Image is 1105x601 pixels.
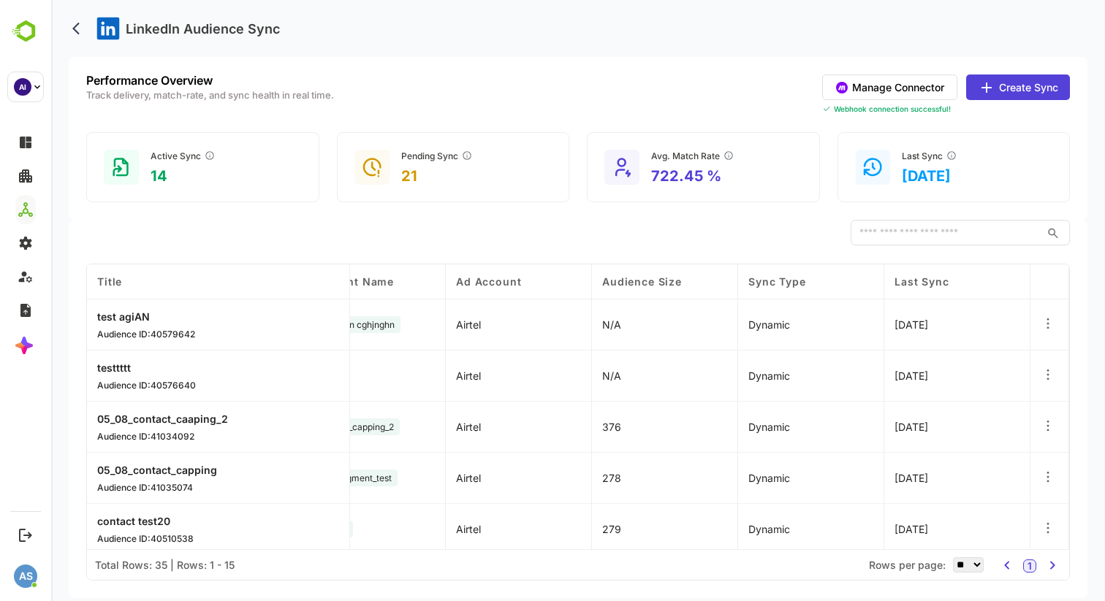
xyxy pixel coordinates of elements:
span: dynamic [697,370,739,382]
p: Track delivery, match-rate, and sync health in real time. [35,91,283,100]
span: Airtel [405,472,430,484]
img: BambooboxLogoMark.f1c84d78b4c51b1a7b5f700c9845e183.svg [7,18,45,45]
p: 21 [350,167,422,185]
span: Sync Type [697,275,755,288]
p: 14 [99,167,164,185]
span: N/A [551,370,570,382]
p: testtttt [46,361,145,374]
span: Segment Name [259,275,343,288]
button: Manage Connector [771,74,906,100]
button: Average percentage of contacts/companies LinkedIn successfully matched. [672,150,683,161]
div: Pending Sync [350,150,422,161]
span: 2025-09-03 [843,421,877,433]
p: [DATE] [851,167,906,185]
p: test agiAN [46,310,144,323]
button: Create Sync [915,74,1019,100]
span: Contact_capping_2 [265,421,343,432]
span: dynamic [697,523,739,535]
span: 2025-09-03 [843,523,877,535]
button: 1 [972,559,985,573]
span: new_segment_test [265,472,341,483]
p: 722.45 % [600,167,683,185]
p: Audience ID: 40510538 [46,533,143,544]
span: dynamic [697,421,739,433]
span: 376 [551,421,570,433]
span: Airtel [405,421,430,433]
span: 278 [551,472,570,484]
span: Airtel [405,318,430,331]
span: 2025-09-03 [843,370,877,382]
span: 2025-09-03 [843,318,877,331]
p: Audience ID: 41034092 [46,431,177,442]
span: Audience Size [551,275,631,288]
span: N/A [551,318,570,331]
span: Ad Account [405,275,470,288]
p: LinkedIn Audience Sync [75,21,229,37]
button: back [18,18,39,39]
div: Avg. Match Rate [600,150,683,161]
p: Audience ID: 40576640 [46,380,145,391]
div: Total Rows: 35 | Rows: 1 - 15 [44,559,183,571]
div: Active Sync [99,150,164,161]
p: 05_08_contact_capping [46,464,166,476]
p: contact test20 [46,515,143,527]
div: AS [14,564,37,588]
button: Time since the most recent batch update. [895,150,906,161]
div: Webhook connection successful! [771,104,1019,113]
span: Airtel [405,370,430,382]
p: Audience ID: 40579642 [46,329,144,340]
p: 05_08_contact_caaping_2 [46,413,177,425]
span: Title [46,275,71,288]
span: Last Sync [843,275,898,288]
div: Last Sync [851,150,906,161]
span: fvbgfjvgn cghjnghn [265,319,343,330]
span: dynamic [697,318,739,331]
span: Airtel [405,523,430,535]
button: Audiences still in ‘Building’ or ‘Updating’ for more than 24 hours. [410,150,422,161]
span: 2025-09-03 [843,472,877,484]
p: Audience ID: 41035074 [46,482,166,493]
span: dynamic [697,472,739,484]
button: Logout [15,525,35,545]
div: AI [14,78,31,96]
p: Performance Overview [35,74,283,86]
span: 279 [551,523,570,535]
span: Rows per page: [818,559,895,571]
button: Audiences in ‘Ready’ status and actively receiving ad delivery. [153,150,164,161]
